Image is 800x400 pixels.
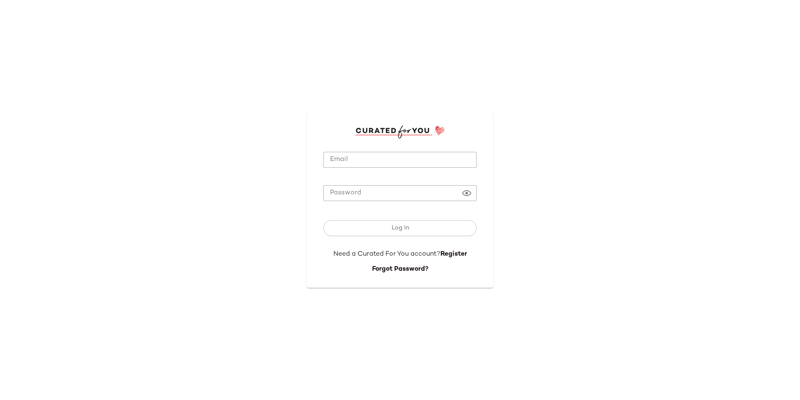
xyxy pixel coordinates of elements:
span: Log In [391,225,409,231]
a: Register [440,251,467,258]
a: Forgot Password? [372,266,428,273]
img: cfy_login_logo.DGdB1djN.svg [355,126,445,138]
span: Need a Curated For You account? [333,251,440,258]
button: Log In [323,220,477,236]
